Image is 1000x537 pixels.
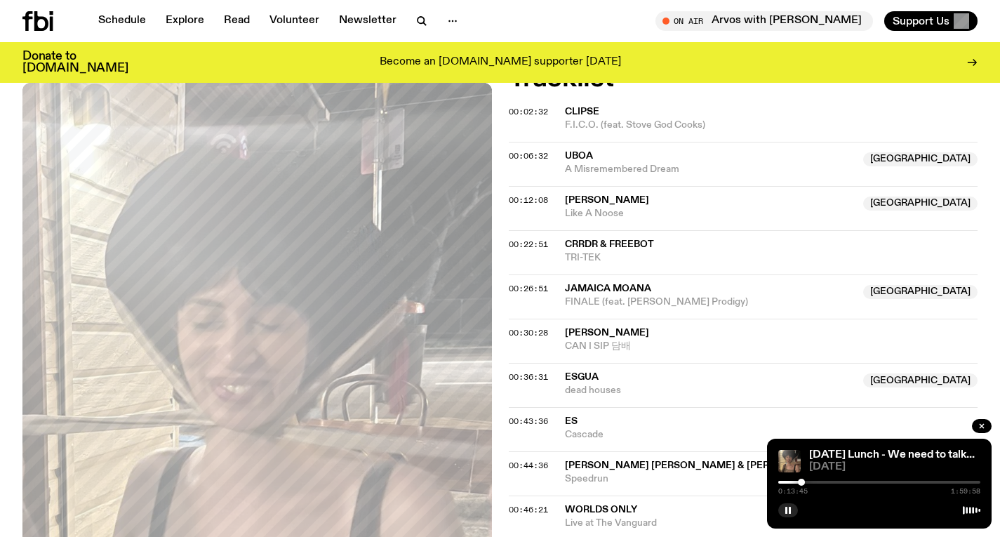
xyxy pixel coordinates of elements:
button: 00:44:36 [509,462,548,470]
a: Read [215,11,258,31]
span: Worlds Only [565,505,637,515]
span: Jamaica Moana [565,284,651,293]
a: [DATE] Lunch - We need to talk... [809,449,975,460]
span: 00:26:51 [509,283,548,294]
span: 0:13:45 [778,488,808,495]
button: 00:02:32 [509,108,548,116]
button: 00:06:32 [509,152,548,160]
span: 00:43:36 [509,416,548,427]
span: CRRDR & FREEBOT [565,239,654,249]
span: CAN I SIP 담배 [565,340,978,353]
span: [GEOGRAPHIC_DATA] [863,152,978,166]
a: Volunteer [261,11,328,31]
span: ES [565,416,578,426]
button: 00:30:28 [509,329,548,337]
span: Esgua [565,372,599,382]
button: 00:22:51 [509,241,548,248]
span: [GEOGRAPHIC_DATA] [863,373,978,387]
a: Explore [157,11,213,31]
span: dead houses [565,384,855,397]
button: 00:26:51 [509,285,548,293]
span: Speedrun [565,472,978,486]
button: 00:43:36 [509,418,548,425]
span: [PERSON_NAME] [565,195,649,205]
span: 00:30:28 [509,327,548,338]
span: F.I.C.O. (feat. Stove God Cooks) [565,119,978,132]
span: Clipse [565,107,599,117]
span: Like A Noose [565,207,855,220]
span: 00:36:31 [509,371,548,383]
span: 00:06:32 [509,150,548,161]
span: 00:46:21 [509,504,548,515]
h2: Tracklist [509,66,978,91]
button: 00:12:08 [509,197,548,204]
span: 00:02:32 [509,106,548,117]
span: 00:12:08 [509,194,548,206]
span: [DATE] [809,462,980,472]
span: Support Us [893,15,949,27]
h3: Donate to [DOMAIN_NAME] [22,51,128,74]
button: On AirArvos with [PERSON_NAME] [655,11,873,31]
span: TRI-TEK [565,251,978,265]
button: 00:46:21 [509,506,548,514]
p: Become an [DOMAIN_NAME] supporter [DATE] [380,56,621,69]
span: [PERSON_NAME] [PERSON_NAME] & [PERSON_NAME] [565,460,831,470]
span: [GEOGRAPHIC_DATA] [863,285,978,299]
span: 00:44:36 [509,460,548,471]
span: Live at The Vanguard [565,517,855,530]
span: 1:59:58 [951,488,980,495]
span: [GEOGRAPHIC_DATA] [863,197,978,211]
button: Support Us [884,11,978,31]
a: Schedule [90,11,154,31]
span: FINALE (feat. [PERSON_NAME] Prodigy) [565,296,855,309]
span: 00:22:51 [509,239,548,250]
a: Newsletter [331,11,405,31]
span: Uboa [565,151,593,161]
button: 00:36:31 [509,373,548,381]
span: A Misremembered Dream [565,163,855,176]
span: Cascade [565,428,978,442]
span: [PERSON_NAME] [565,328,649,338]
